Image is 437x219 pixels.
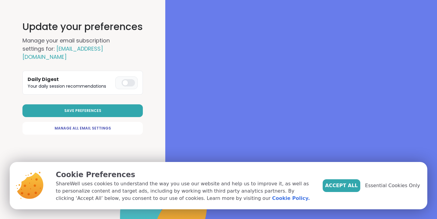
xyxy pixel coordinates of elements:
span: Essential Cookies Only [365,182,420,189]
h2: Manage your email subscription settings for: [22,36,132,61]
p: Cookie Preferences [56,169,313,180]
button: Accept All [323,179,360,192]
span: Save Preferences [64,108,101,113]
span: [EMAIL_ADDRESS][DOMAIN_NAME] [22,45,103,61]
span: Manage All Email Settings [55,126,111,131]
p: ShareWell uses cookies to understand the way you use our website and help us to improve it, as we... [56,180,313,202]
a: Manage All Email Settings [22,122,143,135]
h3: Daily Digest [28,76,113,83]
span: Accept All [325,182,358,189]
a: Cookie Policy. [272,195,310,202]
h1: Update your preferences [22,19,143,34]
button: Save Preferences [22,104,143,117]
p: Your daily session recommendations [28,83,113,89]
